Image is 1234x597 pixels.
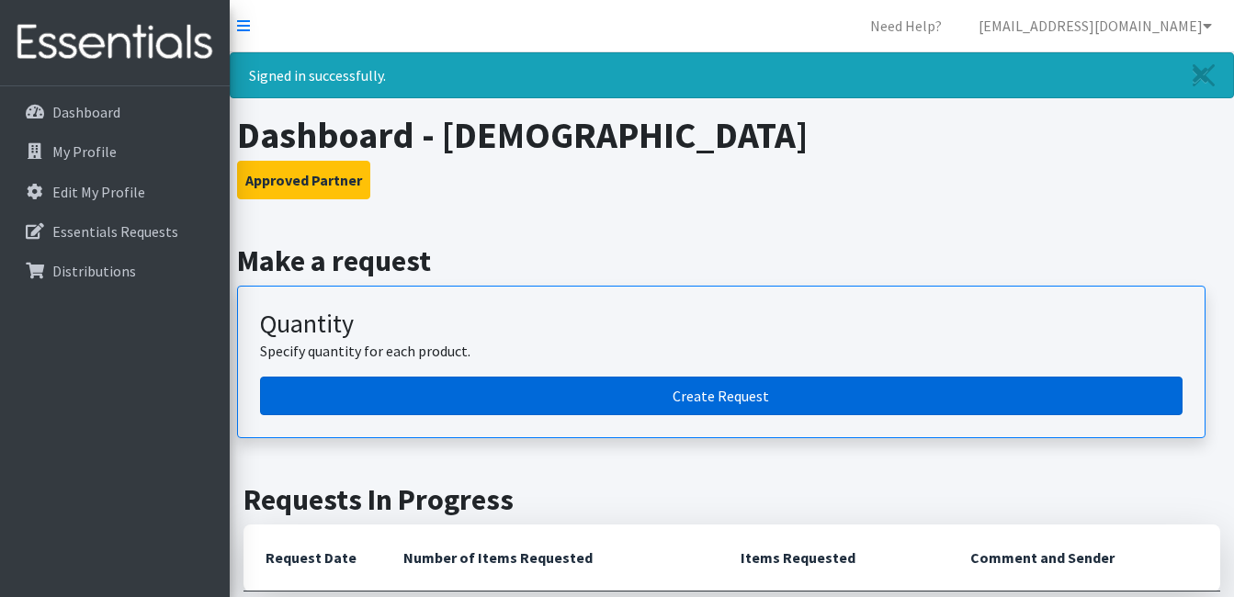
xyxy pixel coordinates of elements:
[1174,53,1233,97] a: Close
[52,222,178,241] p: Essentials Requests
[381,524,719,591] th: Number of Items Requested
[260,340,1183,362] p: Specify quantity for each product.
[237,113,1228,157] h1: Dashboard - [DEMOGRAPHIC_DATA]
[260,377,1183,415] a: Create a request by quantity
[237,243,1228,278] h2: Make a request
[7,94,222,130] a: Dashboard
[260,309,1183,340] h3: Quantity
[7,213,222,250] a: Essentials Requests
[243,524,381,591] th: Request Date
[243,482,1220,517] h2: Requests In Progress
[719,524,948,591] th: Items Requested
[52,142,117,161] p: My Profile
[52,262,136,280] p: Distributions
[52,183,145,201] p: Edit My Profile
[52,103,120,121] p: Dashboard
[855,7,957,44] a: Need Help?
[7,133,222,170] a: My Profile
[7,253,222,289] a: Distributions
[230,52,1234,98] div: Signed in successfully.
[7,12,222,73] img: HumanEssentials
[948,524,1220,591] th: Comment and Sender
[7,174,222,210] a: Edit My Profile
[964,7,1227,44] a: [EMAIL_ADDRESS][DOMAIN_NAME]
[237,161,370,199] button: Approved Partner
